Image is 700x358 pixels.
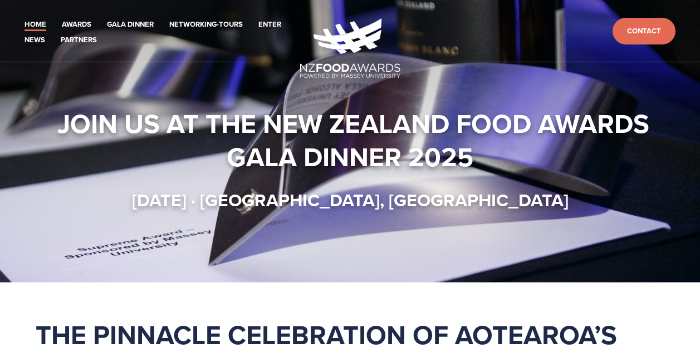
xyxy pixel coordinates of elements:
[57,104,656,176] strong: Join us at the New Zealand Food Awards Gala Dinner 2025
[61,34,97,47] a: Partners
[132,187,569,213] strong: [DATE] · [GEOGRAPHIC_DATA], [GEOGRAPHIC_DATA]
[258,18,281,31] a: Enter
[62,18,91,31] a: Awards
[169,18,243,31] a: Networking-Tours
[107,18,154,31] a: Gala Dinner
[25,34,45,47] a: News
[613,18,675,45] a: Contact
[25,18,46,31] a: Home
